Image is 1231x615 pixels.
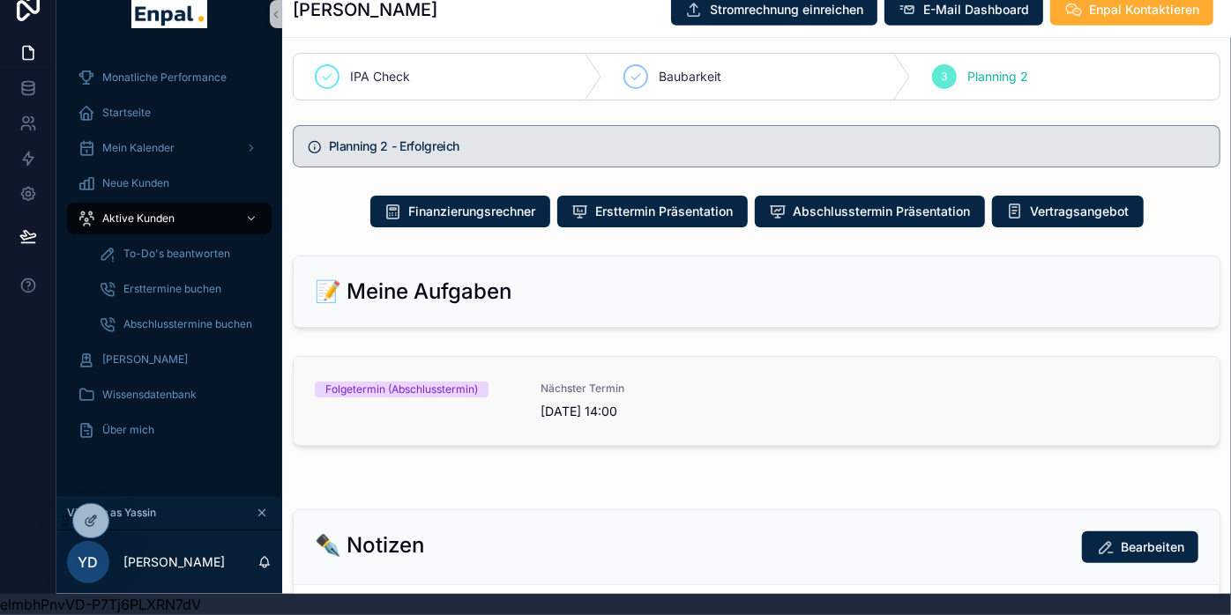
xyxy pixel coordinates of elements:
span: Baubarkeit [659,68,721,85]
span: YD [78,552,99,573]
span: Wissensdatenbank [102,388,197,402]
span: Viewing as Yassin [67,506,156,520]
button: Abschlusstermin Präsentation [755,196,985,227]
h5: Planning 2 - Erfolgreich [329,140,1205,152]
span: Bearbeiten [1121,538,1184,556]
span: Finanzierungsrechner [409,203,536,220]
span: Monatliche Performance [102,70,227,85]
span: Vertragsangebot [1031,203,1130,220]
a: [PERSON_NAME] [67,344,272,375]
span: To-Do's beantworten [123,247,230,261]
span: Über mich [102,423,154,437]
a: Neue Kunden [67,167,272,199]
span: Aktive Kunden [102,211,175,226]
a: Abschlusstermine buchen [88,308,272,340]
a: Ersttermine buchen [88,273,272,305]
span: Neue Kunden [102,176,169,190]
a: Wissensdatenbank [67,379,272,411]
span: Ersttermine buchen [123,282,221,296]
span: Ersttermin Präsentation [596,203,734,220]
button: Vertragsangebot [992,196,1144,227]
a: Über mich [67,414,272,446]
a: To-Do's beantworten [88,238,272,270]
div: scrollable content [56,49,282,469]
span: Abschlusstermin Präsentation [794,203,971,220]
h2: 📝 Meine Aufgaben [315,278,511,306]
a: Monatliche Performance [67,62,272,93]
span: Startseite [102,106,151,120]
span: E-Mail Dashboard [923,1,1029,19]
span: Planning 2 [967,68,1028,85]
span: [PERSON_NAME] [102,352,188,367]
span: Enpal Kontaktieren [1089,1,1199,19]
span: [DATE] 14:00 [541,403,747,420]
span: 3 [942,70,948,84]
button: Bearbeiten [1082,531,1198,563]
h2: ✒️ Notizen [315,531,424,559]
a: Mein Kalender [67,132,272,164]
button: Finanzierungsrechner [370,196,550,227]
span: Nächster Termin [541,382,747,396]
span: Mein Kalender [102,141,175,155]
button: Ersttermin Präsentation [557,196,748,227]
p: [PERSON_NAME] [123,553,225,571]
a: Folgetermin (Abschlusstermin)Nächster Termin[DATE] 14:00 [294,357,1220,445]
span: IPA Check [350,68,410,85]
span: Stromrechnung einreichen [710,1,863,19]
a: Aktive Kunden [67,203,272,234]
span: Abschlusstermine buchen [123,317,252,331]
a: Startseite [67,97,272,129]
div: Folgetermin (Abschlusstermin) [325,382,478,397]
